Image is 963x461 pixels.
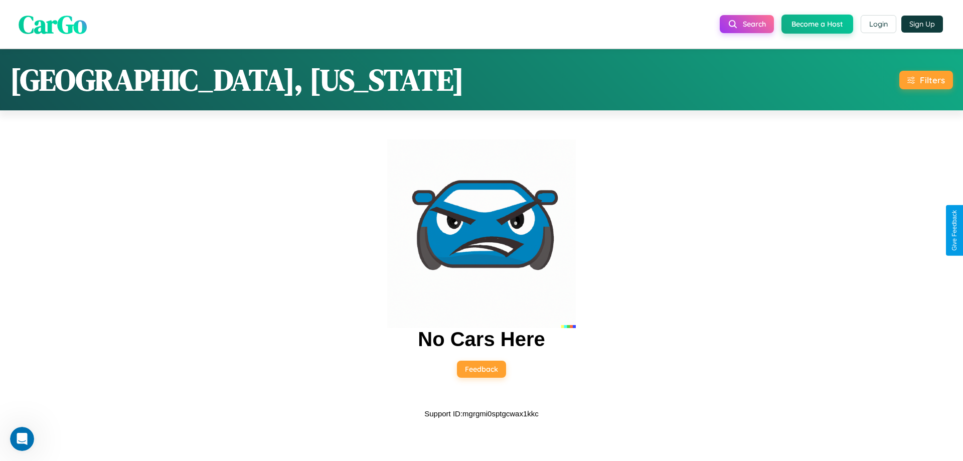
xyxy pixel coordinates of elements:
span: CarGo [19,7,87,41]
h2: No Cars Here [418,328,545,351]
button: Login [861,15,896,33]
h1: [GEOGRAPHIC_DATA], [US_STATE] [10,59,464,100]
p: Support ID: mgrgmi0sptgcwax1kkc [424,407,539,420]
div: Filters [920,75,945,85]
span: Search [743,20,766,29]
button: Feedback [457,361,506,378]
img: car [387,139,576,328]
button: Sign Up [901,16,943,33]
button: Filters [899,71,953,89]
button: Search [720,15,774,33]
div: Give Feedback [951,210,958,251]
button: Become a Host [781,15,853,34]
iframe: Intercom live chat [10,427,34,451]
